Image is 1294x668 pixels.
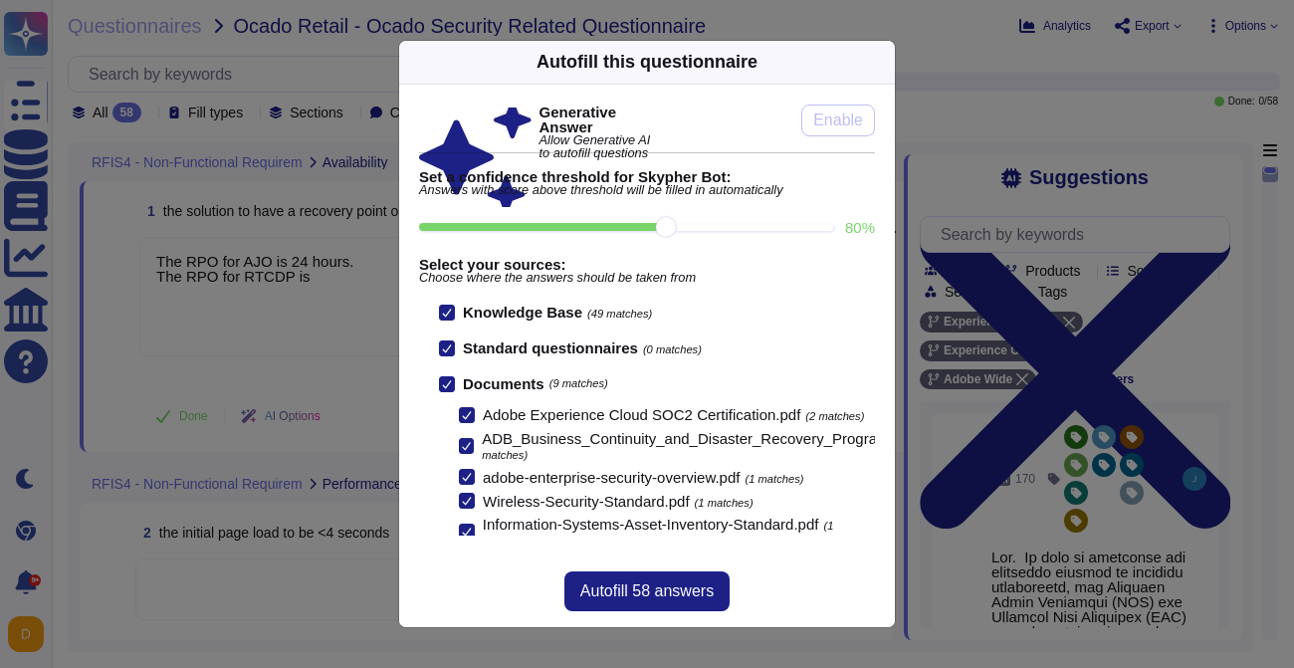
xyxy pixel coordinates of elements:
[539,134,652,160] span: Allow Generative AI to autofill questions
[463,304,582,321] b: Knowledge Base
[643,343,702,355] span: (0 matches)
[580,583,714,599] span: Autofill 58 answers
[805,410,864,422] span: (2 matches)
[483,493,690,510] span: Wireless-Security-Standard.pdf
[483,469,740,486] span: adobe-enterprise-security-overview.pdf
[419,257,875,272] b: Select your sources:
[419,169,875,184] b: Set a confidence threshold for Skypher Bot:
[539,105,652,134] b: Generative Answer
[463,339,638,356] b: Standard questionnaires
[813,112,863,128] span: Enable
[419,272,875,285] span: Choose where the answers should be taken from
[482,430,983,447] span: ADB_Business_Continuity_and_Disaster_Recovery_Program_Overview.pdf
[745,473,803,485] span: (1 matches)
[483,516,819,533] span: Information-Systems-Asset-Inventory-Standard.pdf
[564,571,730,611] button: Autofill 58 answers
[587,308,652,320] span: (49 matches)
[483,406,800,423] span: Adobe Experience Cloud SOC2 Certification.pdf
[419,184,875,197] span: Answers with score above threshold will be filled in automatically
[549,378,608,389] span: (9 matches)
[695,497,754,509] span: (1 matches)
[537,49,757,76] div: Autofill this questionnaire
[845,220,875,235] label: 80 %
[463,376,544,391] b: Documents
[801,105,875,136] button: Enable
